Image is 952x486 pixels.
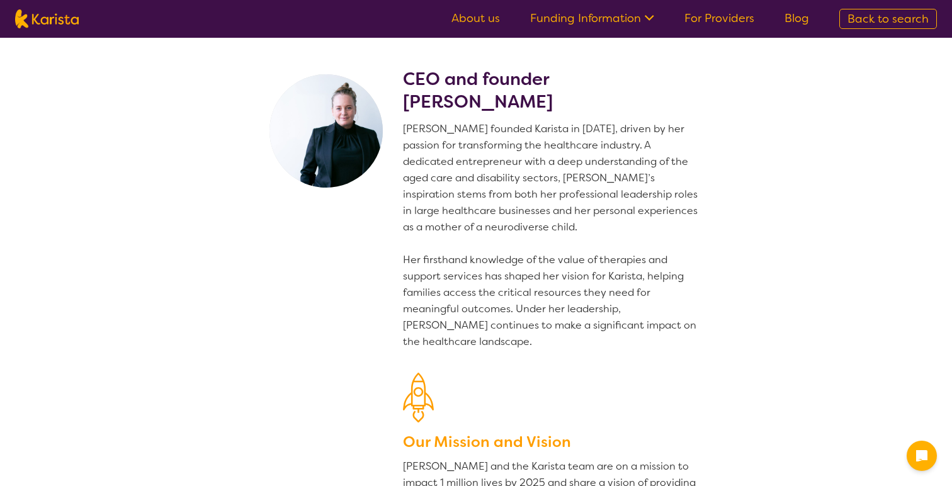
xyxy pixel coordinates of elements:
a: About us [451,11,500,26]
h2: CEO and founder [PERSON_NAME] [403,68,703,113]
span: Back to search [847,11,929,26]
h3: Our Mission and Vision [403,431,703,453]
a: Blog [785,11,809,26]
a: For Providers [684,11,754,26]
img: Karista logo [15,9,79,28]
a: Back to search [839,9,937,29]
p: [PERSON_NAME] founded Karista in [DATE], driven by her passion for transforming the healthcare in... [403,121,703,350]
img: Our Mission [403,373,434,422]
a: Funding Information [530,11,654,26]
